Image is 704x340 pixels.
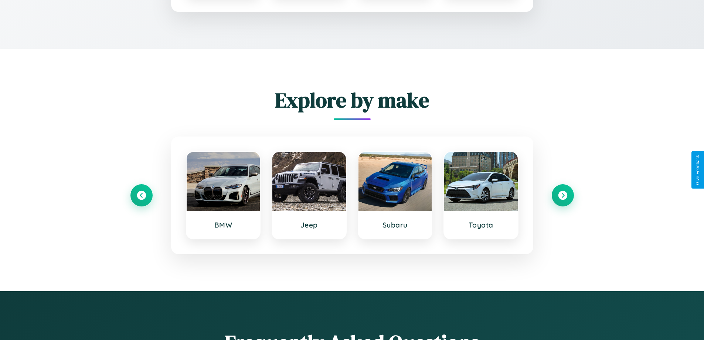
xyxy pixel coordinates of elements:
[452,221,510,229] h3: Toyota
[280,221,339,229] h3: Jeep
[130,86,574,114] h2: Explore by make
[194,221,253,229] h3: BMW
[695,155,700,185] div: Give Feedback
[366,221,425,229] h3: Subaru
